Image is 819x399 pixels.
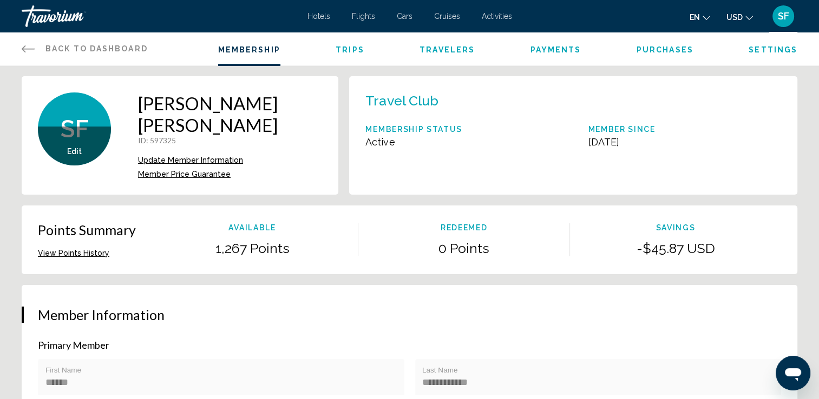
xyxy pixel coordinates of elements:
p: Points Summary [38,222,136,238]
p: [DATE] [588,136,655,148]
a: Hotels [307,12,330,21]
a: Activities [482,12,512,21]
a: Membership [218,45,280,54]
button: View Points History [38,248,109,258]
h1: [PERSON_NAME] [PERSON_NAME] [138,92,322,136]
span: Member Price Guarantee [138,170,231,178]
a: Trips [336,45,364,54]
a: Travelers [420,45,475,54]
p: Membership Status [365,125,462,134]
h3: Member Information [38,307,781,323]
p: Active [365,136,462,148]
a: Back to Dashboard [22,32,148,65]
p: Member Since [588,125,655,134]
a: Settings [749,45,797,54]
button: Change language [690,9,710,25]
span: Back to Dashboard [45,44,148,53]
p: Travel Club [365,92,438,109]
a: Payments [530,45,581,54]
p: Redeemed [358,223,569,232]
a: Flights [352,12,375,21]
span: USD [726,13,743,22]
a: Travorium [22,5,297,27]
p: Primary Member [38,339,781,351]
span: en [690,13,700,22]
p: : 597325 [138,136,322,145]
p: 1,267 Points [147,240,358,256]
span: Update Member Information [138,156,243,164]
p: 0 Points [358,240,569,256]
button: Change currency [726,9,753,25]
a: Update Member Information [138,156,322,164]
a: Cars [397,12,412,21]
iframe: Button to launch messaging window [776,356,810,390]
button: User Menu [769,5,797,28]
button: Edit [67,147,82,156]
span: SF [61,115,89,143]
a: Cruises [434,12,460,21]
span: SF [778,11,789,22]
p: Savings [570,223,781,232]
p: -$45.87 USD [570,240,781,256]
p: Available [147,223,358,232]
a: Purchases [637,45,693,54]
span: ID [138,136,146,145]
